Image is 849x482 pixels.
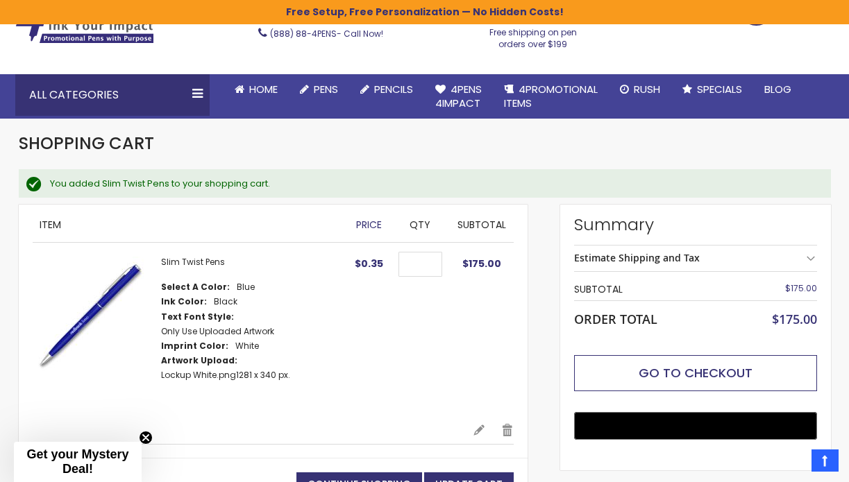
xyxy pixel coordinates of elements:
[753,74,802,105] a: Blog
[314,82,338,96] span: Pens
[237,282,255,293] dd: Blue
[15,74,210,116] div: All Categories
[161,282,230,293] dt: Select A Color
[235,341,259,352] dd: White
[374,82,413,96] span: Pencils
[14,442,142,482] div: Get your Mystery Deal!Close teaser
[424,74,493,119] a: 4Pens4impact
[634,82,660,96] span: Rush
[772,311,817,327] span: $175.00
[161,256,225,268] a: Slim Twist Pens
[161,341,228,352] dt: Imprint Color
[161,326,274,337] dd: Only Use Uploaded Artwork
[161,370,290,381] dd: 1281 x 340 px.
[574,412,817,440] button: Buy with GPay
[764,82,791,96] span: Blog
[289,74,349,105] a: Pens
[33,257,147,371] img: Slim Twist-Blue
[270,28,383,40] span: - Call Now!
[270,28,337,40] a: (888) 88-4PENS
[26,447,128,476] span: Get your Mystery Deal!
[475,21,591,49] div: Free shipping on pen orders over $199
[19,132,154,155] span: Shopping Cart
[161,311,234,322] dt: Text Font Style
[355,257,383,270] span: $0.35
[697,82,742,96] span: Specials
[224,74,289,105] a: Home
[574,251,700,264] strong: Estimate Shipping and Tax
[161,296,207,307] dt: Ink Color
[349,74,424,105] a: Pencils
[50,178,817,190] div: You added Slim Twist Pens to your shopping cart.
[249,82,278,96] span: Home
[40,218,61,232] span: Item
[574,355,817,391] button: Go to Checkout
[574,309,657,327] strong: Order Total
[462,257,501,270] span: $175.00
[139,431,153,445] button: Close teaser
[457,218,506,232] span: Subtotal
[161,355,237,366] dt: Artwork Upload
[785,282,817,294] span: $175.00
[812,449,839,472] a: Top
[356,218,382,232] span: Price
[435,82,482,110] span: 4Pens 4impact
[639,364,753,381] span: Go to Checkout
[609,74,671,105] a: Rush
[504,82,598,110] span: 4PROMOTIONAL ITEMS
[574,214,817,236] strong: Summary
[214,296,237,307] dd: Black
[671,74,753,105] a: Specials
[493,74,609,119] a: 4PROMOTIONALITEMS
[410,218,430,232] span: Qty
[161,369,236,381] a: Lockup White.png
[33,257,161,409] a: Slim Twist-Blue
[574,279,736,300] th: Subtotal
